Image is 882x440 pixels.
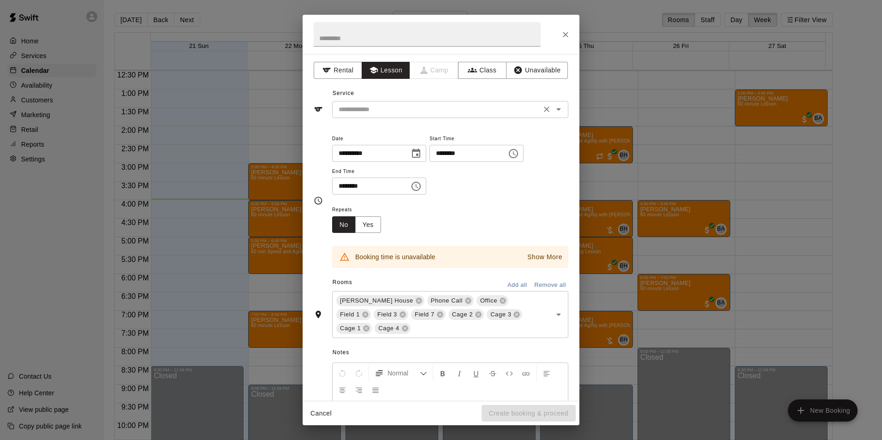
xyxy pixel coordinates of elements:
[368,381,383,398] button: Justify Align
[355,216,381,233] button: Yes
[336,296,417,305] span: [PERSON_NAME] House
[332,204,388,216] span: Repeats
[411,309,446,320] div: Field 7
[502,278,532,292] button: Add all
[314,62,362,79] button: Rental
[306,405,336,422] button: Cancel
[539,365,554,381] button: Left Align
[336,324,364,333] span: Cage 1
[333,345,568,360] span: Notes
[411,310,438,319] span: Field 7
[448,309,484,320] div: Cage 2
[452,365,467,381] button: Format Italics
[407,177,425,196] button: Choose time, selected time is 7:00 PM
[336,323,372,334] div: Cage 1
[332,133,426,145] span: Date
[557,26,574,43] button: Close
[332,216,356,233] button: No
[552,103,565,116] button: Open
[429,133,524,145] span: Start Time
[477,295,508,306] div: Office
[387,369,420,378] span: Normal
[435,365,451,381] button: Format Bold
[371,365,431,381] button: Formatting Options
[334,365,350,381] button: Undo
[314,310,323,319] svg: Rooms
[374,310,401,319] span: Field 3
[375,324,403,333] span: Cage 4
[336,309,371,320] div: Field 1
[375,323,410,334] div: Cage 4
[332,166,426,178] span: End Time
[540,103,553,116] button: Clear
[336,310,364,319] span: Field 1
[552,308,565,321] button: Open
[355,249,435,265] div: Booking time is unavailable
[314,105,323,114] svg: Service
[427,295,474,306] div: Phone Call
[527,252,562,262] p: Show More
[518,365,534,381] button: Insert Link
[501,365,517,381] button: Insert Code
[485,365,501,381] button: Format Strikethrough
[427,296,466,305] span: Phone Call
[362,62,410,79] button: Lesson
[314,196,323,205] svg: Timing
[333,90,354,96] span: Service
[351,365,367,381] button: Redo
[334,381,350,398] button: Center Align
[525,250,565,264] button: Show More
[532,278,568,292] button: Remove all
[336,295,424,306] div: [PERSON_NAME] House
[458,62,507,79] button: Class
[333,279,352,285] span: Rooms
[332,216,381,233] div: outlined button group
[504,144,523,163] button: Choose time, selected time is 6:00 PM
[407,144,425,163] button: Choose date, selected date is Sep 23, 2025
[351,381,367,398] button: Right Align
[487,309,522,320] div: Cage 3
[448,310,477,319] span: Cage 2
[468,365,484,381] button: Format Underline
[487,310,515,319] span: Cage 3
[374,309,408,320] div: Field 3
[477,296,501,305] span: Office
[410,62,459,79] span: Camps can only be created in the Services page
[506,62,568,79] button: Unavailable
